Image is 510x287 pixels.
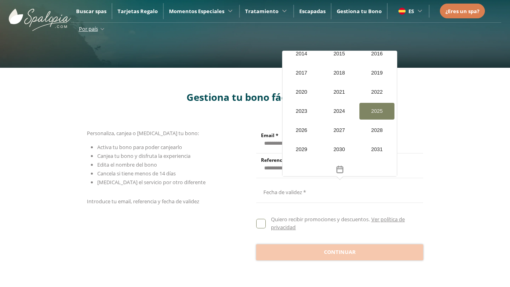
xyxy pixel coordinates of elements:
img: ImgLogoSpalopia.BvClDcEz.svg [9,1,71,31]
div: 2020 [284,84,319,100]
span: Quiero recibir promociones y descuentos. [271,216,370,223]
a: Gestiona tu Bono [337,8,382,15]
div: 2019 [359,65,395,81]
a: Buscar spas [76,8,106,15]
div: 2028 [359,122,395,139]
div: 2026 [284,122,319,139]
div: 2034 [359,160,395,177]
div: 2027 [322,122,357,139]
span: Por país [79,25,98,32]
div: 2029 [284,141,319,158]
div: 2022 [359,84,395,100]
div: 2032 [284,160,319,177]
span: Canjea tu bono y disfruta la experiencia [97,152,190,159]
a: Tarjetas Regalo [118,8,158,15]
button: Continuar [256,244,423,260]
div: 2015 [322,45,357,62]
a: Escapadas [299,8,326,15]
div: 2025 [359,103,395,120]
button: Toggle overlay [282,162,397,176]
div: 2033 [322,160,357,177]
div: 2031 [359,141,395,158]
div: 2018 [322,65,357,81]
span: Continuar [324,248,356,256]
div: 2030 [322,141,357,158]
span: Introduce tu email, referencia y fecha de validez [87,198,199,205]
div: 2021 [322,84,357,100]
div: 2016 [359,45,395,62]
div: 2024 [322,103,357,120]
span: ¿Eres un spa? [445,8,479,15]
span: Cancela si tiene menos de 14 días [97,170,176,177]
span: Personaliza, canjea o [MEDICAL_DATA] tu bono: [87,130,199,137]
div: 2017 [284,65,319,81]
a: ¿Eres un spa? [445,7,479,16]
div: 2014 [284,45,319,62]
span: Activa tu bono para poder canjearlo [97,143,182,151]
span: [MEDICAL_DATA] el servicio por otro diferente [97,179,206,186]
div: 2023 [284,103,319,120]
a: Ver política de privacidad [271,216,404,231]
span: Gestiona tu bono fácilmente [186,90,324,104]
span: Edita el nombre del bono [97,161,157,168]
